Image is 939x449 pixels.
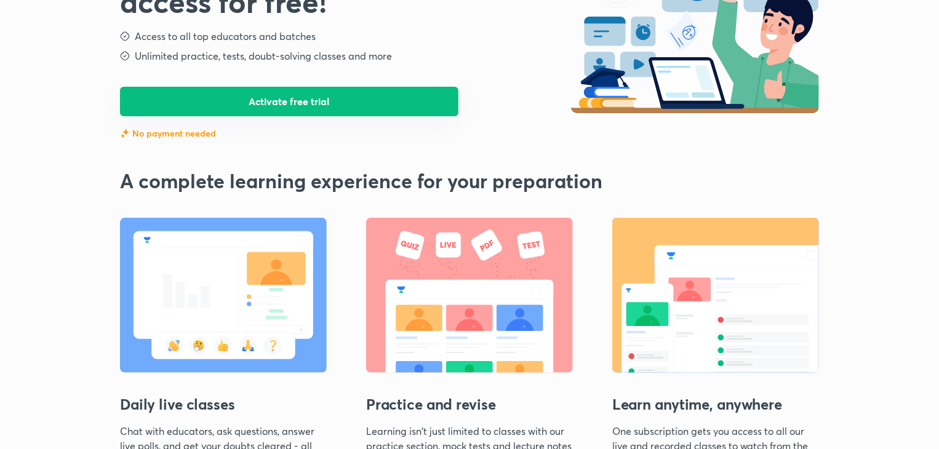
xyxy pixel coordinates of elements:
button: Activate free trial [120,87,458,116]
h3: Daily live classes [120,375,327,424]
img: Practice and revise [366,218,573,373]
h3: Learn anytime, anywhere [612,375,819,424]
h5: Access to all top educators and batches [135,29,316,44]
img: feature [120,129,130,138]
p: No payment needed [132,127,216,140]
img: Learn anytime, anywhere [612,218,819,373]
h2: A complete learning experience for your preparation [120,169,819,193]
img: step [119,50,131,62]
h5: Unlimited practice, tests, doubt-solving classes and more [135,49,392,63]
h3: Practice and revise [366,375,573,424]
img: Daily live classes [120,218,327,373]
img: step [119,30,131,42]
